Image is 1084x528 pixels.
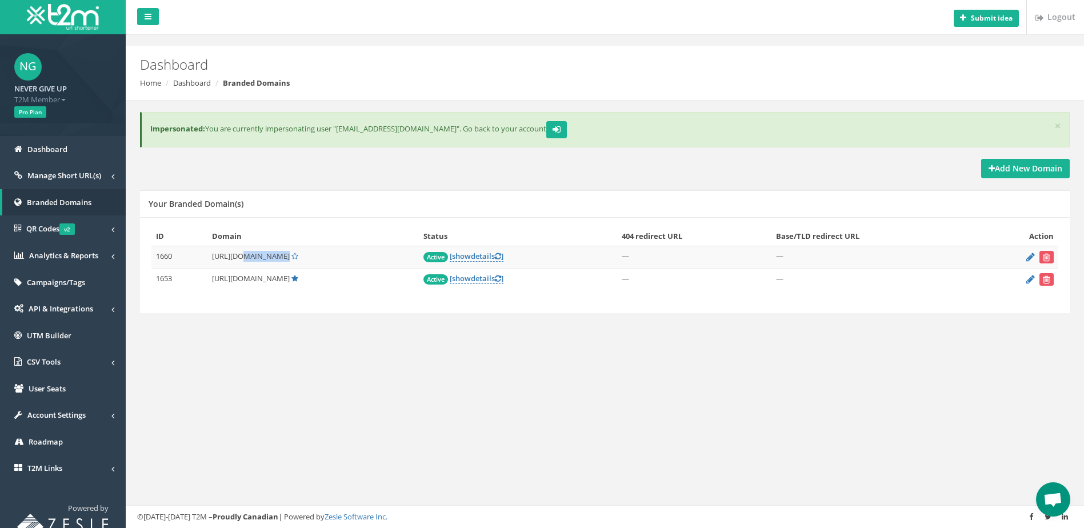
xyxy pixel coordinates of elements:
[954,10,1019,27] button: Submit idea
[27,170,101,181] span: Manage Short URL(s)
[325,511,387,522] a: Zesle Software Inc.
[149,199,243,208] h5: Your Branded Domain(s)
[423,274,448,285] span: Active
[212,251,290,261] span: [URL][DOMAIN_NAME]
[771,269,977,291] td: —
[29,250,98,261] span: Analytics & Reports
[27,277,85,287] span: Campaigns/Tags
[977,226,1058,246] th: Action
[213,511,278,522] strong: Proudly Canadian
[771,226,977,246] th: Base/TLD redirect URL
[68,503,109,513] span: Powered by
[452,251,471,261] span: show
[14,83,67,94] strong: NEVER GIVE UP
[450,273,503,284] a: [showdetails]
[27,330,71,341] span: UTM Builder
[151,246,207,269] td: 1660
[617,269,772,291] td: —
[423,252,448,262] span: Active
[27,463,62,473] span: T2M Links
[27,4,99,30] img: T2M
[140,57,912,72] h2: Dashboard
[617,226,772,246] th: 404 redirect URL
[14,53,42,81] span: NG
[14,106,46,118] span: Pro Plan
[29,437,63,447] span: Roadmap
[27,410,86,420] span: Account Settings
[617,246,772,269] td: —
[989,163,1062,174] strong: Add New Domain
[212,273,290,283] span: [URL][DOMAIN_NAME]
[140,112,1070,147] div: You are currently impersonating user "[EMAIL_ADDRESS][DOMAIN_NAME]". Go back to your account
[291,251,298,261] a: Set Default
[1054,120,1061,132] button: ×
[419,226,617,246] th: Status
[173,78,211,88] a: Dashboard
[27,144,67,154] span: Dashboard
[207,226,419,246] th: Domain
[450,251,503,262] a: [showdetails]
[771,246,977,269] td: —
[26,223,75,234] span: QR Codes
[1036,482,1070,517] div: Open chat
[137,511,1073,522] div: ©[DATE]-[DATE] T2M – | Powered by
[151,269,207,291] td: 1653
[27,197,91,207] span: Branded Domains
[452,273,471,283] span: show
[223,78,290,88] strong: Branded Domains
[59,223,75,235] span: v2
[971,13,1013,23] b: Submit idea
[14,81,111,105] a: NEVER GIVE UP T2M Member
[981,159,1070,178] a: Add New Domain
[151,226,207,246] th: ID
[27,357,61,367] span: CSV Tools
[291,273,298,283] a: Default
[14,94,111,105] span: T2M Member
[150,123,205,134] b: Impersonated:
[29,303,93,314] span: API & Integrations
[29,383,66,394] span: User Seats
[140,78,161,88] a: Home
